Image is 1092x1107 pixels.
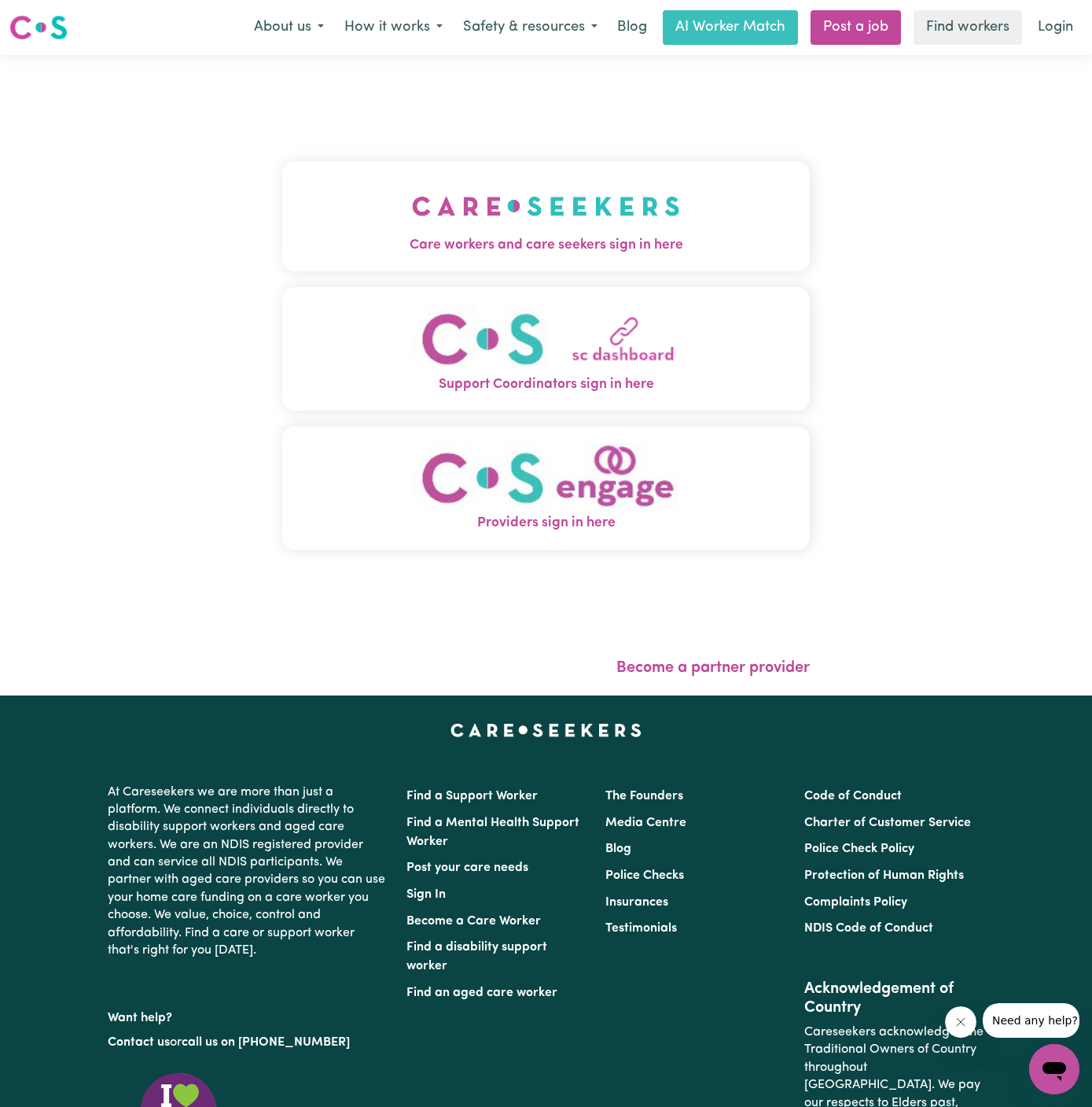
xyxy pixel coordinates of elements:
[406,790,538,803] a: Find a Support Worker
[663,10,798,45] a: AI Worker Match
[282,287,810,411] button: Support Coordinators sign in here
[182,1036,350,1049] a: call us on [PHONE_NUMBER]
[804,790,902,803] a: Code of Conduct
[605,843,631,855] a: Blog
[282,375,810,395] span: Support Coordinators sign in here
[983,1003,1079,1038] iframe: Message from company
[450,724,642,736] a: Careseekers home page
[334,11,453,44] button: How it works
[9,9,68,46] a: Careseekers logo
[282,513,810,533] span: Providers sign in here
[804,817,971,829] a: Charter of Customer Service
[804,843,914,855] a: Police Check Policy
[406,941,547,972] a: Find a disability support worker
[108,1028,388,1057] p: or
[406,817,579,848] a: Find a Mental Health Support Worker
[804,922,933,935] a: NDIS Code of Conduct
[406,888,446,901] a: Sign In
[406,915,541,928] a: Become a Care Worker
[605,869,684,882] a: Police Checks
[616,660,810,676] a: Become a partner provider
[804,896,907,909] a: Complaints Policy
[1028,10,1083,45] a: Login
[811,10,901,45] a: Post a job
[605,922,677,935] a: Testimonials
[608,10,656,45] a: Blog
[406,987,557,999] a: Find an aged care worker
[282,161,810,271] button: Care workers and care seekers sign in here
[605,896,668,909] a: Insurances
[605,790,683,803] a: The Founders
[108,1003,388,1027] p: Want help?
[108,1036,170,1049] a: Contact us
[1029,1044,1079,1094] iframe: Button to launch messaging window
[282,235,810,256] span: Care workers and care seekers sign in here
[9,13,68,42] img: Careseekers logo
[453,11,608,44] button: Safety & resources
[406,862,528,874] a: Post your care needs
[605,817,686,829] a: Media Centre
[945,1006,976,1038] iframe: Close message
[108,777,388,966] p: At Careseekers we are more than just a platform. We connect individuals directly to disability su...
[804,980,984,1017] h2: Acknowledgement of Country
[244,11,334,44] button: About us
[282,426,810,550] button: Providers sign in here
[804,869,964,882] a: Protection of Human Rights
[914,10,1022,45] a: Find workers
